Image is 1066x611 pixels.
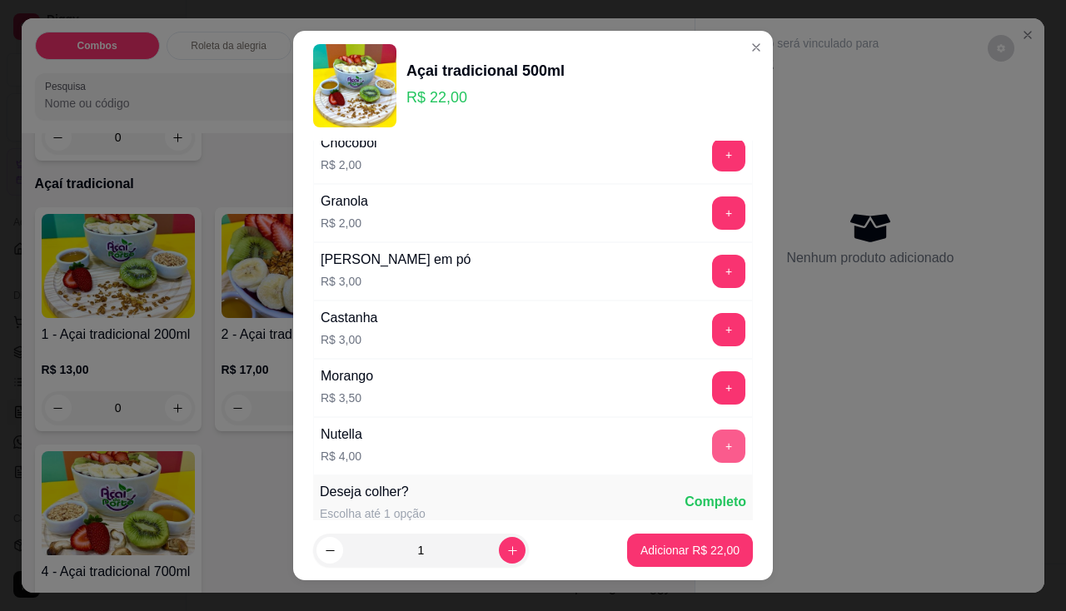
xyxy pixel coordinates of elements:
[321,308,378,328] div: Castanha
[406,86,565,109] p: R$ 22,00
[712,313,745,346] button: add
[712,138,745,171] button: add
[321,448,362,464] p: R$ 4,00
[321,390,373,406] p: R$ 3,50
[712,196,745,230] button: add
[321,273,471,290] p: R$ 3,00
[321,191,368,211] div: Granola
[406,59,565,82] div: Açai tradicional 500ml
[320,482,426,502] div: Deseja colher?
[321,250,471,270] div: [PERSON_NAME] em pó
[627,534,753,567] button: Adicionar R$ 22,00
[712,430,745,463] button: add
[313,44,396,127] img: product-image
[712,255,745,288] button: add
[320,505,426,522] div: Escolha até 1 opção
[743,34,770,61] button: Close
[316,537,343,564] button: decrease-product-quantity
[321,156,377,173] p: R$ 2,00
[321,133,377,153] div: Chocobol
[499,537,526,564] button: increase-product-quantity
[321,215,368,231] p: R$ 2,00
[321,425,362,445] div: Nutella
[321,331,378,348] p: R$ 3,00
[321,366,373,386] div: Morango
[712,371,745,405] button: add
[640,542,740,559] p: Adicionar R$ 22,00
[685,492,746,512] div: Completo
